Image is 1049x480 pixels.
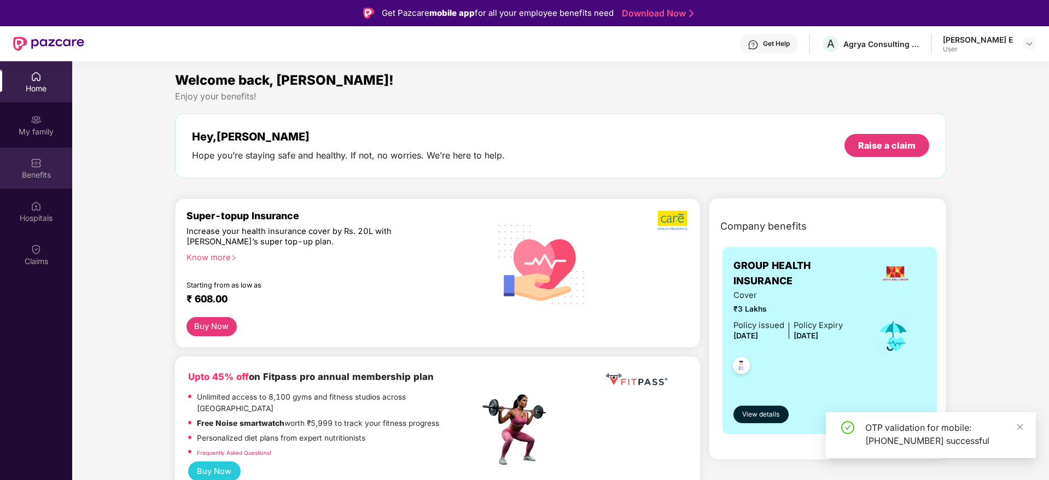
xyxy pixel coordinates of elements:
[175,91,947,102] div: Enjoy your benefits!
[231,255,237,261] span: right
[943,34,1013,45] div: [PERSON_NAME] E
[843,39,920,49] div: Agrya Consulting Private Limited
[31,157,42,168] img: svg+xml;base64,PHN2ZyBpZD0iQmVuZWZpdHMiIHhtbG5zPSJodHRwOi8vd3d3LnczLm9yZy8yMDAwL3N2ZyIgd2lkdGg9Ij...
[363,8,374,19] img: Logo
[876,318,911,354] img: icon
[192,150,505,161] div: Hope you’re staying safe and healthy. If not, no worries. We’re here to help.
[657,210,689,231] img: b5dec4f62d2307b9de63beb79f102df3.png
[858,139,916,151] div: Raise a claim
[763,39,790,48] div: Get Help
[604,370,669,390] img: fppp.png
[794,331,818,340] span: [DATE]
[865,421,1023,447] div: OTP validation for mobile: [PHONE_NUMBER] successful
[733,319,784,332] div: Policy issued
[187,210,480,221] div: Super-topup Insurance
[489,210,594,317] img: svg+xml;base64,PHN2ZyB4bWxucz0iaHR0cDovL3d3dy53My5vcmcvMjAwMC9zdmciIHhtbG5zOnhsaW5rPSJodHRwOi8vd3...
[13,37,84,51] img: New Pazcare Logo
[733,303,843,315] span: ₹3 Lakhs
[187,281,433,289] div: Starting from as low as
[1016,423,1024,431] span: close
[197,419,284,428] strong: Free Noise smartwatch
[197,449,271,456] a: Frequently Asked Questions!
[31,71,42,82] img: svg+xml;base64,PHN2ZyBpZD0iSG9tZSIgeG1sbnM9Imh0dHA6Ly93d3cudzMub3JnLzIwMDAvc3ZnIiB3aWR0aD0iMjAiIG...
[728,354,755,381] img: svg+xml;base64,PHN2ZyB4bWxucz0iaHR0cDovL3d3dy53My5vcmcvMjAwMC9zdmciIHdpZHRoPSI0OC45NDMiIGhlaWdodD...
[429,8,475,18] strong: mobile app
[943,45,1013,54] div: User
[742,409,779,420] span: View details
[31,244,42,255] img: svg+xml;base64,PHN2ZyBpZD0iQ2xhaW0iIHhtbG5zPSJodHRwOi8vd3d3LnczLm9yZy8yMDAwL3N2ZyIgd2lkdGg9IjIwIi...
[733,331,758,340] span: [DATE]
[187,293,469,306] div: ₹ 608.00
[187,253,473,260] div: Know more
[689,8,693,19] img: Stroke
[197,391,479,415] p: Unlimited access to 8,100 gyms and fitness studios across [GEOGRAPHIC_DATA]
[382,7,614,20] div: Get Pazcare for all your employee benefits need
[720,219,807,234] span: Company benefits
[192,130,505,143] div: Hey, [PERSON_NAME]
[479,391,556,468] img: fpp.png
[733,406,789,423] button: View details
[188,371,434,382] b: on Fitpass pro annual membership plan
[197,432,365,444] p: Personalized diet plans from expert nutritionists
[733,289,843,302] span: Cover
[175,72,394,88] span: Welcome back, [PERSON_NAME]!
[827,37,835,50] span: A
[794,319,843,332] div: Policy Expiry
[881,259,910,288] img: insurerLogo
[748,39,759,50] img: svg+xml;base64,PHN2ZyBpZD0iSGVscC0zMngzMiIgeG1sbnM9Imh0dHA6Ly93d3cudzMub3JnLzIwMDAvc3ZnIiB3aWR0aD...
[188,371,249,382] b: Upto 45% off
[187,226,432,248] div: Increase your health insurance cover by Rs. 20L with [PERSON_NAME]’s super top-up plan.
[31,201,42,212] img: svg+xml;base64,PHN2ZyBpZD0iSG9zcGl0YWxzIiB4bWxucz0iaHR0cDovL3d3dy53My5vcmcvMjAwMC9zdmciIHdpZHRoPS...
[197,418,439,430] p: worth ₹5,999 to track your fitness progress
[187,317,237,336] button: Buy Now
[841,421,854,434] span: check-circle
[31,114,42,125] img: svg+xml;base64,PHN2ZyB3aWR0aD0iMjAiIGhlaWdodD0iMjAiIHZpZXdCb3g9IjAgMCAyMCAyMCIgZmlsbD0ibm9uZSIgeG...
[733,258,864,289] span: GROUP HEALTH INSURANCE
[622,8,690,19] a: Download Now
[1025,39,1034,48] img: svg+xml;base64,PHN2ZyBpZD0iRHJvcGRvd24tMzJ4MzIiIHhtbG5zPSJodHRwOi8vd3d3LnczLm9yZy8yMDAwL3N2ZyIgd2...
